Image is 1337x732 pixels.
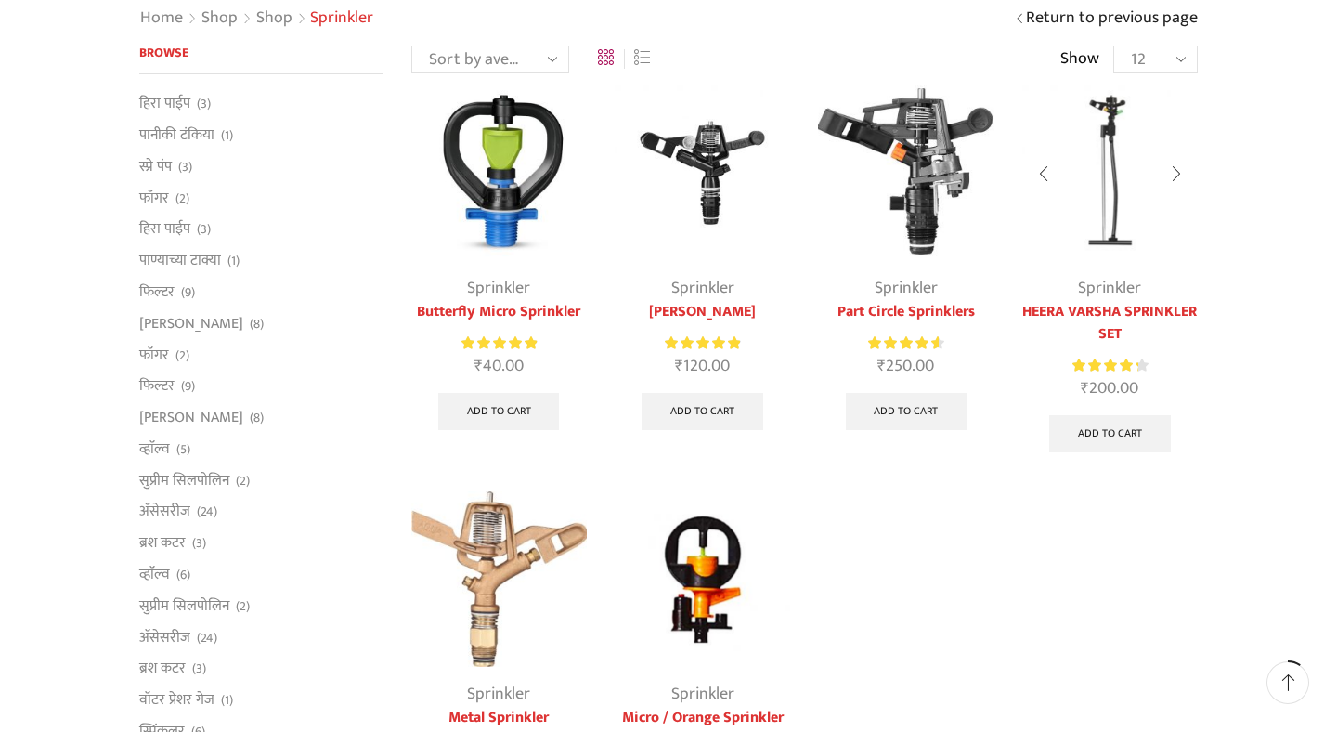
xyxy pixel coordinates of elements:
a: Home [139,7,184,31]
div: Rated 4.67 out of 5 [868,333,943,353]
img: Impact Mini Sprinkler [1022,85,1198,260]
a: ब्रश कटर [139,653,186,685]
a: Part Circle Sprinklers [818,301,993,323]
a: अ‍ॅसेसरीज [139,621,190,653]
a: सुप्रीम सिलपोलिन [139,590,229,621]
a: Metal Sprinkler [411,707,587,729]
span: (3) [197,95,211,113]
span: (1) [221,691,233,710]
a: Sprinkler [1078,274,1141,302]
bdi: 250.00 [877,352,934,380]
span: (3) [178,158,192,176]
span: Browse [139,42,188,63]
a: Sprinkler [875,274,938,302]
bdi: 120.00 [675,352,730,380]
img: Orange-Sprinkler [615,491,790,667]
a: Return to previous page [1026,7,1198,31]
span: (9) [181,283,195,302]
span: Show [1060,47,1099,72]
span: (2) [175,346,189,365]
div: Rated 5.00 out of 5 [461,333,537,353]
span: (2) [236,597,250,616]
a: Add to cart: “Butterfly Micro Sprinkler” [438,393,560,430]
span: ₹ [474,352,483,380]
a: Shop [255,7,293,31]
span: ₹ [675,352,683,380]
span: (24) [197,503,217,521]
bdi: 40.00 [474,352,524,380]
a: Sprinkler [671,274,734,302]
span: Rated out of 5 [461,333,537,353]
a: Sprinkler [467,680,530,708]
span: (9) [181,377,195,396]
span: (6) [176,566,190,584]
span: Rated out of 5 [665,333,740,353]
div: Rated 5.00 out of 5 [665,333,740,353]
a: [PERSON_NAME] [139,402,243,434]
div: Rated 4.37 out of 5 [1072,356,1148,375]
img: Metal Sprinkler [411,491,587,667]
a: फिल्टर [139,277,175,308]
span: ₹ [1081,374,1089,402]
span: (1) [227,252,240,270]
img: saras sprinkler [615,85,790,260]
a: हिरा पाईप [139,93,190,119]
span: (1) [221,126,233,145]
span: (8) [250,315,264,333]
a: पाण्याच्या टाक्या [139,245,221,277]
a: व्हाॅल्व [139,559,170,591]
span: Rated out of 5 [1072,356,1138,375]
span: (24) [197,629,217,647]
bdi: 200.00 [1081,374,1138,402]
a: Butterfly Micro Sprinkler [411,301,587,323]
a: Shop [201,7,239,31]
a: ब्रश कटर [139,528,186,559]
a: हिरा पाईप [139,214,190,245]
span: (2) [236,472,250,490]
a: फॉगर [139,339,169,371]
span: (3) [192,660,206,678]
a: Add to cart: “HEERA VARSHA SPRINKLER SET” [1049,415,1171,452]
span: (5) [176,440,190,459]
a: HEERA VARSHA SPRINKLER SET [1022,301,1198,346]
span: (3) [192,534,206,553]
span: Rated out of 5 [868,333,939,353]
span: (3) [197,220,211,239]
img: part circle sprinkler [818,85,993,260]
a: पानीकी टंकिया [139,120,214,151]
a: व्हाॅल्व [139,433,170,464]
span: ₹ [877,352,886,380]
a: Add to cart: “Part Circle Sprinklers” [846,393,967,430]
a: फॉगर [139,182,169,214]
a: Sprinkler [671,680,734,708]
span: (8) [250,409,264,427]
a: Sprinkler [467,274,530,302]
a: Micro / Orange Sprinkler [615,707,790,729]
a: [PERSON_NAME] [139,307,243,339]
a: स्प्रे पंप [139,150,172,182]
select: Shop order [411,46,569,73]
a: अ‍ॅसेसरीज [139,496,190,528]
img: Butterfly Micro Sprinkler [411,85,587,260]
a: सुप्रीम सिलपोलिन [139,464,229,496]
a: Add to cart: “Saras Sprinkler” [642,393,763,430]
nav: Breadcrumb [139,7,373,31]
span: (2) [175,190,189,208]
h1: Sprinkler [310,8,373,29]
a: वॉटर प्रेशर गेज [139,685,214,716]
a: [PERSON_NAME] [615,301,790,323]
a: फिल्टर [139,371,175,402]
